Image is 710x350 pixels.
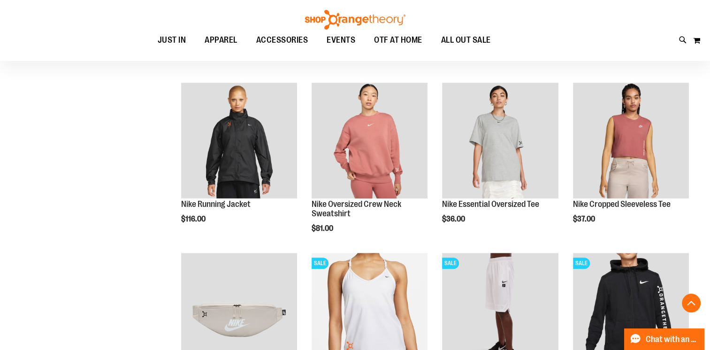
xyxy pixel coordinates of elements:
[312,83,428,198] img: Nike Oversized Crew Neck Sweatshirt
[573,83,689,198] img: Nike Cropped Sleeveless Tee
[682,294,701,312] button: Back To Top
[205,30,237,51] span: APPAREL
[181,83,297,198] img: Nike Running Jacket
[327,30,355,51] span: EVENTS
[442,83,558,198] img: Nike Essential Oversized Tee
[312,199,401,218] a: Nike Oversized Crew Neck Sweatshirt
[256,30,308,51] span: ACCESSORIES
[304,10,407,30] img: Shop Orangetheory
[181,83,297,200] a: Nike Running Jacket
[312,224,335,233] span: $81.00
[312,83,428,200] a: Nike Oversized Crew Neck Sweatshirt
[442,215,466,223] span: $36.00
[312,258,328,269] span: SALE
[573,258,590,269] span: SALE
[568,78,694,247] div: product
[374,30,422,51] span: OTF AT HOME
[441,30,491,51] span: ALL OUT SALE
[158,30,186,51] span: JUST IN
[181,199,251,209] a: Nike Running Jacket
[176,78,302,247] div: product
[442,258,459,269] span: SALE
[442,83,558,200] a: Nike Essential Oversized Tee
[646,335,699,344] span: Chat with an Expert
[437,78,563,247] div: product
[307,78,432,257] div: product
[573,215,596,223] span: $37.00
[624,328,705,350] button: Chat with an Expert
[573,199,671,209] a: Nike Cropped Sleeveless Tee
[573,83,689,200] a: Nike Cropped Sleeveless Tee
[181,215,207,223] span: $116.00
[442,199,539,209] a: Nike Essential Oversized Tee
